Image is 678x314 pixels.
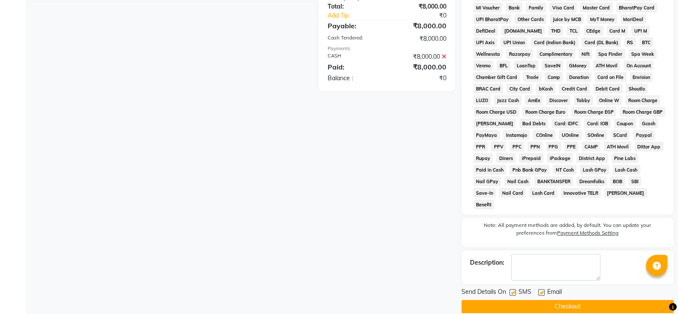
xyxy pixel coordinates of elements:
span: BRAC Card [473,84,503,94]
div: Description: [470,258,504,267]
div: Paid: [321,62,387,72]
span: THD [548,26,563,36]
span: Card: IOB [584,118,611,128]
label: Payment Methods Setting [557,229,618,237]
span: UPI M [631,26,650,36]
span: MyT Money [587,14,617,24]
span: Tabby [574,95,593,105]
span: BharatPay Card [616,3,657,12]
span: UOnline [559,130,582,140]
span: Innovative TELR [560,188,601,198]
span: PPR [473,142,488,151]
span: Paid in Cash [473,165,506,175]
span: Envision [630,72,653,82]
span: Credit Card [559,84,590,94]
span: UPI BharatPay [473,14,512,24]
span: Razorpay [506,49,533,59]
span: Card (Indian Bank) [531,37,578,47]
span: DefiDeal [473,26,498,36]
span: SBI [629,176,642,186]
span: Complimentary [536,49,575,59]
span: Juice by MCB [550,14,584,24]
div: Payable: [321,21,387,31]
span: SaveIN [542,60,563,70]
span: PPG [546,142,561,151]
div: ₹8,000.00 [387,52,453,61]
span: [PERSON_NAME] [604,188,647,198]
div: ₹0 [387,74,453,83]
div: Cash Tendered: [321,34,387,43]
div: Total: [321,2,387,11]
span: Lash GPay [580,165,609,175]
div: ₹0 [398,11,453,20]
span: Coupon [614,118,636,128]
span: ATH Movil [593,60,621,70]
span: Other Cards [515,14,546,24]
label: Note: All payment methods are added, by default. You can update your preferences from [470,221,665,240]
span: Discover [546,95,570,105]
span: Pnb Bank GPay [509,165,549,175]
span: UPI Union [500,37,527,47]
span: Spa Week [629,49,657,59]
span: Gcash [639,118,658,128]
span: Instamojo [503,130,530,140]
span: MI Voucher [473,3,503,12]
span: MariDeal [621,14,646,24]
span: Jazz Cash [494,95,521,105]
span: Benefit [473,199,494,209]
span: NT Cash [553,165,576,175]
span: BFL [497,60,510,70]
span: GMoney [567,60,590,70]
span: Save-In [473,188,496,198]
span: COnline [533,130,555,140]
span: UPI Axis [473,37,497,47]
span: Paypal [633,130,654,140]
span: Rupay [473,153,493,163]
span: RS [624,37,636,47]
span: Card: IDFC [551,118,581,128]
span: LoanTap [514,60,538,70]
button: Checkout [461,300,674,313]
span: Diners [496,153,515,163]
span: bKash [536,84,555,94]
div: ₹8,000.00 [387,21,453,31]
span: Card M [607,26,628,36]
span: TCL [567,26,580,36]
span: PPC [509,142,524,151]
span: Card on File [595,72,627,82]
span: Shoutlo [626,84,648,94]
span: Trade [523,72,541,82]
div: Balance : [321,74,387,83]
span: Venmo [473,60,494,70]
span: Room Charge GBP [620,107,665,117]
span: [DOMAIN_NAME] [501,26,545,36]
span: BOB [610,176,625,186]
span: PPV [491,142,506,151]
span: Spa Finder [596,49,625,59]
span: PPE [564,142,579,151]
span: Send Details On [461,287,506,298]
a: Add Tip [321,11,398,20]
span: Card (DL Bank) [582,37,621,47]
span: iPrepaid [519,153,543,163]
span: AmEx [525,95,543,105]
span: iPackage [547,153,573,163]
span: Debit Card [593,84,623,94]
div: ₹8,000.00 [387,2,453,11]
span: Master Card [580,3,613,12]
span: SCard [611,130,630,140]
span: Nail Cash [504,176,531,186]
span: PPN [527,142,542,151]
span: SMS [518,287,531,298]
span: District App [576,153,608,163]
span: CAMP [582,142,600,151]
span: PayMaya [473,130,500,140]
span: Wellnessta [473,49,503,59]
span: Email [547,287,562,298]
span: Online W [597,95,622,105]
div: Payments [327,45,446,52]
div: CASH [321,52,387,61]
span: Chamber Gift Card [473,72,520,82]
span: Nail Card [499,188,526,198]
span: CEdge [584,26,603,36]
